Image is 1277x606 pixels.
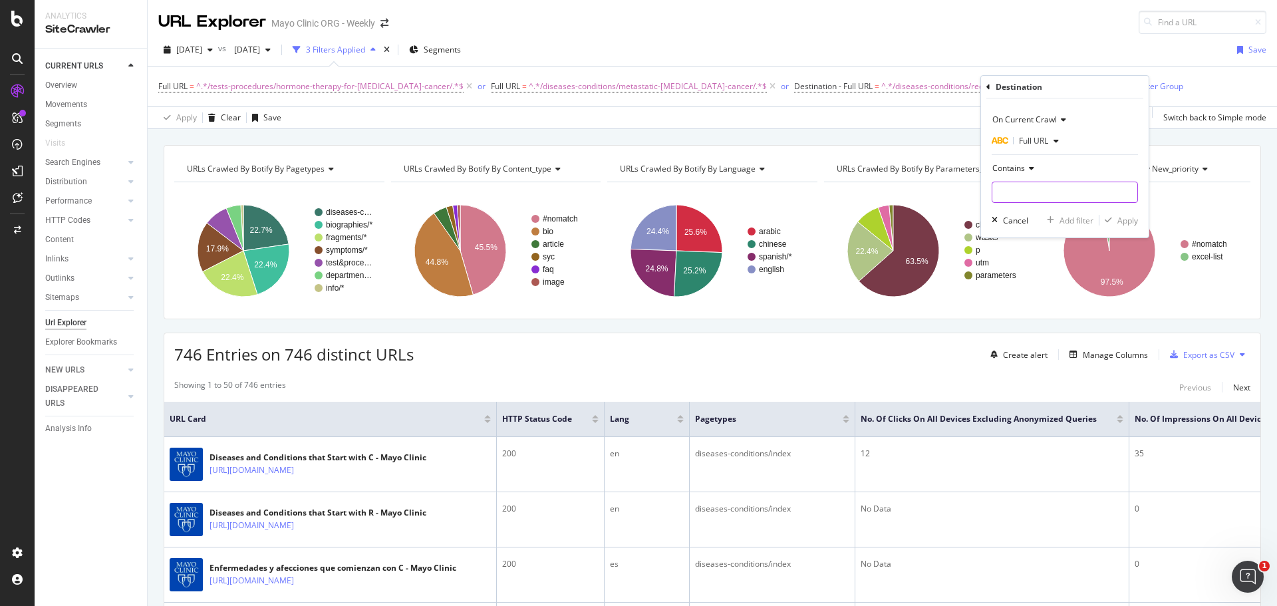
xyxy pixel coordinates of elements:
div: 200 [502,503,599,515]
a: Inlinks [45,252,124,266]
button: Add filter [1042,214,1093,227]
a: HTTP Codes [45,214,124,227]
text: 22.4% [855,247,878,256]
div: Previous [1179,382,1211,393]
input: Find a URL [1139,11,1266,34]
a: NEW URLS [45,363,124,377]
text: english [759,265,784,274]
div: HTTP Codes [45,214,90,227]
div: Diseases and Conditions that Start with R - Mayo Clinic [210,507,426,519]
span: pagetypes [695,413,823,425]
text: image [543,277,565,287]
text: diseases-c… [326,208,372,217]
span: vs [218,43,229,54]
span: URLs Crawled By Botify By language [620,163,756,174]
div: Showing 1 to 50 of 746 entries [174,379,286,395]
button: [DATE] [158,39,218,61]
button: Apply [1099,214,1138,227]
button: Previous [1179,379,1211,395]
a: Url Explorer [45,316,138,330]
span: = [190,80,194,92]
button: Clear [203,107,241,128]
text: fragments/* [326,233,367,242]
div: Enfermedades y afecciones que comienzan con C - Mayo Clinic [210,562,456,574]
text: arabic [759,227,781,236]
div: or [781,80,789,92]
a: Movements [45,98,138,112]
div: Save [263,112,281,123]
div: en [610,503,684,515]
div: Apply [176,112,197,123]
div: Distribution [45,175,87,189]
a: Search Engines [45,156,124,170]
div: Export as CSV [1183,349,1234,361]
button: Full URL [992,130,1064,152]
div: CURRENT URLS [45,59,103,73]
text: parameters [976,271,1016,280]
h4: URLs Crawled By Botify By parameters_and_malformed_urls [834,158,1079,180]
div: Add Filter Group [1123,80,1183,92]
div: Overview [45,78,77,92]
div: Sitemaps [45,291,79,305]
text: biographies/* [326,220,372,229]
img: main image [170,448,203,481]
div: Apply [1117,215,1138,226]
a: Performance [45,194,124,208]
span: Segments [424,44,461,55]
button: Create alert [985,344,1048,365]
h4: URLs Crawled By Botify By pagetypes [184,158,372,180]
div: A chart. [607,193,817,309]
button: Save [247,107,281,128]
h4: URLs Crawled By Botify By content_type [401,158,589,180]
span: = [522,80,527,92]
text: 63.5% [905,257,928,266]
div: es [610,558,684,570]
button: Segments [404,39,466,61]
span: 2025 Jul. 16th [229,44,260,55]
text: bio [543,227,553,236]
h4: URLs Crawled By Botify By language [617,158,805,180]
text: 25.2% [684,266,706,275]
text: utm [976,258,989,267]
div: Cancel [1003,215,1028,226]
text: 22.4% [221,273,243,282]
button: [DATE] [229,39,276,61]
text: 24.8% [646,264,668,273]
span: URLs Crawled By Botify By pagetypes [187,163,325,174]
a: Visits [45,136,78,150]
div: URL Explorer [158,11,266,33]
text: 97.5% [1101,277,1123,287]
a: Analysis Info [45,422,138,436]
svg: A chart. [1040,193,1250,309]
a: Outlinks [45,271,124,285]
div: diseases-conditions/index [695,503,849,515]
div: Next [1233,382,1250,393]
div: Content [45,233,74,247]
div: Inlinks [45,252,69,266]
text: excel-list [1192,252,1223,261]
div: Analytics [45,11,136,22]
div: Create alert [1003,349,1048,361]
div: NEW URLS [45,363,84,377]
div: Explorer Bookmarks [45,335,117,349]
div: Diseases and Conditions that Start with C - Mayo Clinic [210,452,426,464]
div: SiteCrawler [45,22,136,37]
button: Manage Columns [1064,347,1148,363]
a: [URL][DOMAIN_NAME] [210,574,294,587]
div: arrow-right-arrow-left [380,19,388,28]
a: Distribution [45,175,124,189]
a: CURRENT URLS [45,59,124,73]
text: article [543,239,564,249]
text: #nomatch [543,214,578,224]
div: 200 [502,558,599,570]
svg: A chart. [391,193,601,309]
button: or [478,80,486,92]
button: Apply [158,107,197,128]
text: 24.4% [646,227,669,236]
div: 12 [861,448,1123,460]
div: Movements [45,98,87,112]
span: HTTP Status Code [502,413,572,425]
span: ^.*/diseases-conditions/metastatic-[MEDICAL_DATA]-cancer/.*$ [529,77,767,96]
